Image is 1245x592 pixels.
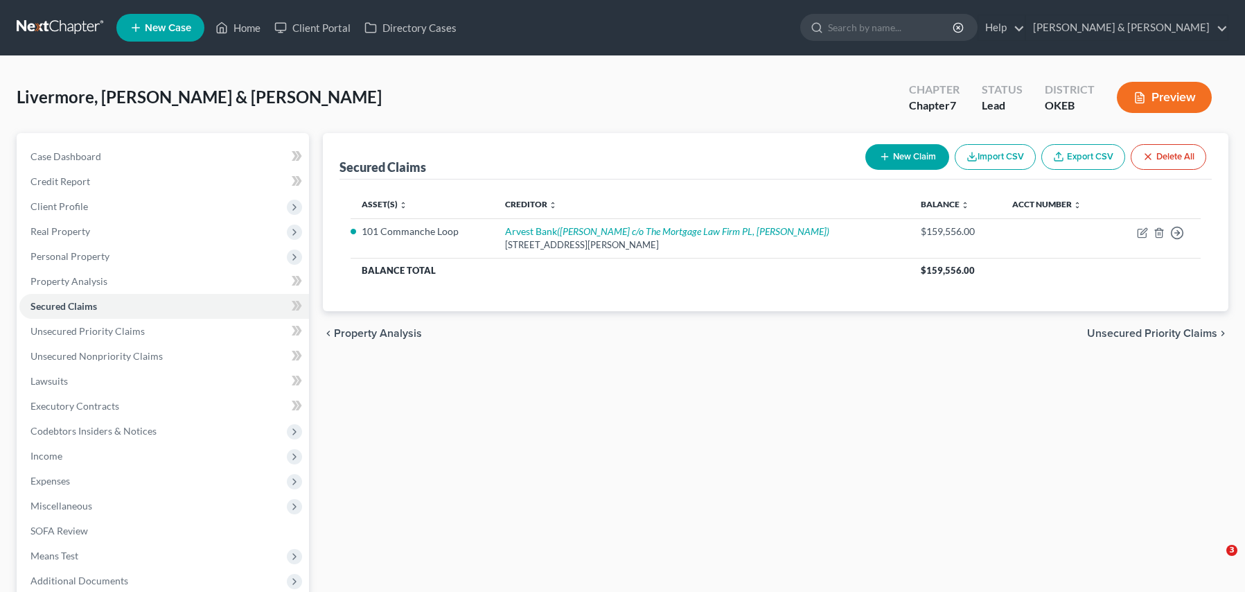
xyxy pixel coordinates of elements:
[30,225,90,237] span: Real Property
[323,328,334,339] i: chevron_left
[30,300,97,312] span: Secured Claims
[362,199,407,209] a: Asset(s) unfold_more
[1131,144,1206,170] button: Delete All
[1012,199,1081,209] a: Acct Number unfold_more
[30,450,62,462] span: Income
[17,87,382,107] span: Livermore, [PERSON_NAME] & [PERSON_NAME]
[828,15,955,40] input: Search by name...
[357,15,463,40] a: Directory Cases
[1117,82,1212,113] button: Preview
[909,98,960,114] div: Chapter
[1198,545,1231,578] iframe: Intercom live chat
[19,144,309,169] a: Case Dashboard
[921,225,990,238] div: $159,556.00
[362,225,482,238] li: 101 Commanche Loop
[19,294,309,319] a: Secured Claims
[30,200,88,212] span: Client Profile
[1087,328,1217,339] span: Unsecured Priority Claims
[30,350,163,362] span: Unsecured Nonpriority Claims
[30,425,157,437] span: Codebtors Insiders & Notices
[30,475,70,487] span: Expenses
[339,159,426,175] div: Secured Claims
[505,238,899,252] div: [STREET_ADDRESS][PERSON_NAME]
[30,575,128,586] span: Additional Documents
[267,15,357,40] a: Client Portal
[30,550,78,561] span: Means Test
[19,319,309,344] a: Unsecured Priority Claims
[19,169,309,194] a: Credit Report
[145,23,191,33] span: New Case
[1217,328,1228,339] i: chevron_right
[982,82,1023,98] div: Status
[30,400,119,412] span: Executory Contracts
[865,144,949,170] button: New Claim
[950,98,956,112] span: 7
[30,150,101,162] span: Case Dashboard
[921,199,969,209] a: Balance unfold_more
[30,275,107,287] span: Property Analysis
[557,225,829,237] i: ([PERSON_NAME] c/o The Mortgage Law Firm PL, [PERSON_NAME])
[1073,201,1081,209] i: unfold_more
[399,201,407,209] i: unfold_more
[19,369,309,394] a: Lawsuits
[982,98,1023,114] div: Lead
[1041,144,1125,170] a: Export CSV
[19,519,309,543] a: SOFA Review
[30,175,90,187] span: Credit Report
[30,325,145,337] span: Unsecured Priority Claims
[549,201,557,209] i: unfold_more
[30,250,109,262] span: Personal Property
[30,375,68,387] span: Lawsuits
[334,328,422,339] span: Property Analysis
[1226,545,1237,556] span: 3
[978,15,1025,40] a: Help
[961,201,969,209] i: unfold_more
[505,225,829,237] a: Arvest Bank([PERSON_NAME] c/o The Mortgage Law Firm PL, [PERSON_NAME])
[323,328,422,339] button: chevron_left Property Analysis
[209,15,267,40] a: Home
[921,265,975,276] span: $159,556.00
[19,394,309,419] a: Executory Contracts
[1087,328,1228,339] button: Unsecured Priority Claims chevron_right
[30,525,88,537] span: SOFA Review
[1045,82,1095,98] div: District
[1045,98,1095,114] div: OKEB
[19,269,309,294] a: Property Analysis
[351,258,910,283] th: Balance Total
[1026,15,1228,40] a: [PERSON_NAME] & [PERSON_NAME]
[19,344,309,369] a: Unsecured Nonpriority Claims
[955,144,1036,170] button: Import CSV
[505,199,557,209] a: Creditor unfold_more
[30,500,92,512] span: Miscellaneous
[909,82,960,98] div: Chapter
